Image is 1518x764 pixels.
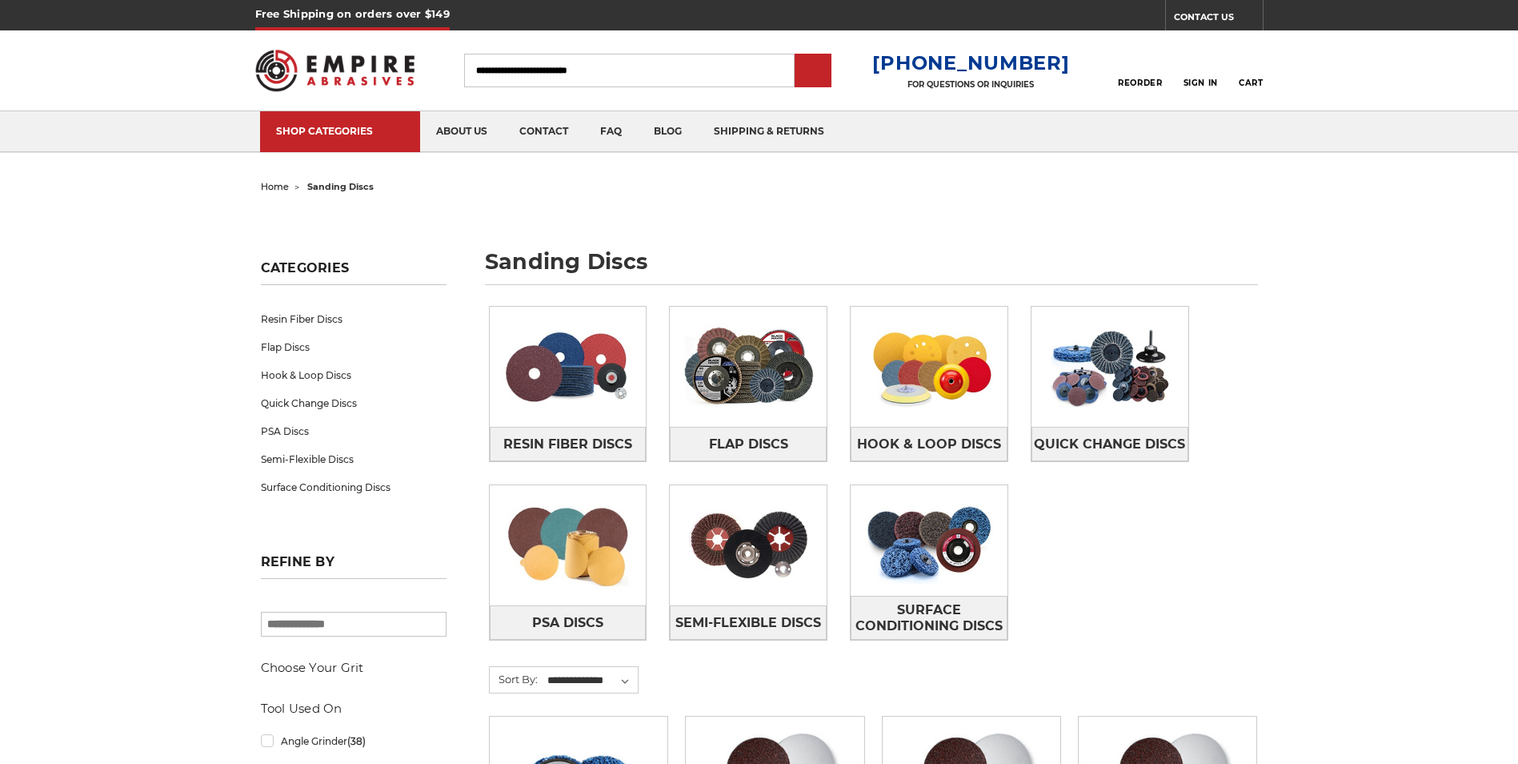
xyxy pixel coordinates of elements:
[851,312,1007,422] img: Hook & Loop Discs
[1118,78,1162,88] span: Reorder
[851,427,1007,461] a: Hook & Loop Discs
[532,609,603,637] span: PSA Discs
[584,111,638,152] a: faq
[545,669,638,693] select: Sort By:
[1034,431,1185,458] span: Quick Change Discs
[261,417,447,445] a: PSA Discs
[276,125,404,137] div: SHOP CATEGORIES
[503,111,584,152] a: contact
[675,609,821,637] span: Semi-Flexible Discs
[490,427,647,461] a: Resin Fiber Discs
[1031,427,1188,461] a: Quick Change Discs
[261,727,447,755] a: Angle Grinder(38)
[261,445,447,473] a: Semi-Flexible Discs
[307,181,374,192] span: sanding discs
[670,312,827,422] img: Flap Discs
[1184,78,1218,88] span: Sign In
[851,485,1007,596] img: Surface Conditioning Discs
[260,111,420,152] a: SHOP CATEGORIES
[261,699,447,718] h5: Tool Used On
[261,389,447,417] a: Quick Change Discs
[1239,53,1263,88] a: Cart
[1118,53,1162,87] a: Reorder
[490,605,647,640] a: PSA Discs
[261,554,447,579] h5: Refine by
[261,260,447,285] h5: Categories
[347,735,366,747] span: (38)
[709,431,788,458] span: Flap Discs
[261,305,447,333] a: Resin Fiber Discs
[490,490,647,601] img: PSA Discs
[261,473,447,501] a: Surface Conditioning Discs
[797,55,829,87] input: Submit
[503,431,632,458] span: Resin Fiber Discs
[670,427,827,461] a: Flap Discs
[857,431,1001,458] span: Hook & Loop Discs
[1031,312,1188,422] img: Quick Change Discs
[420,111,503,152] a: about us
[1174,8,1263,30] a: CONTACT US
[255,39,415,102] img: Empire Abrasives
[851,596,1007,640] a: Surface Conditioning Discs
[1239,78,1263,88] span: Cart
[698,111,840,152] a: shipping & returns
[670,490,827,601] img: Semi-Flexible Discs
[851,597,1007,640] span: Surface Conditioning Discs
[261,181,289,192] a: home
[872,51,1069,74] a: [PHONE_NUMBER]
[490,312,647,422] img: Resin Fiber Discs
[490,667,538,691] label: Sort By:
[261,361,447,389] a: Hook & Loop Discs
[638,111,698,152] a: blog
[261,658,447,678] h5: Choose Your Grit
[670,605,827,640] a: Semi-Flexible Discs
[485,251,1258,285] h1: sanding discs
[261,333,447,361] a: Flap Discs
[872,79,1069,90] p: FOR QUESTIONS OR INQUIRIES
